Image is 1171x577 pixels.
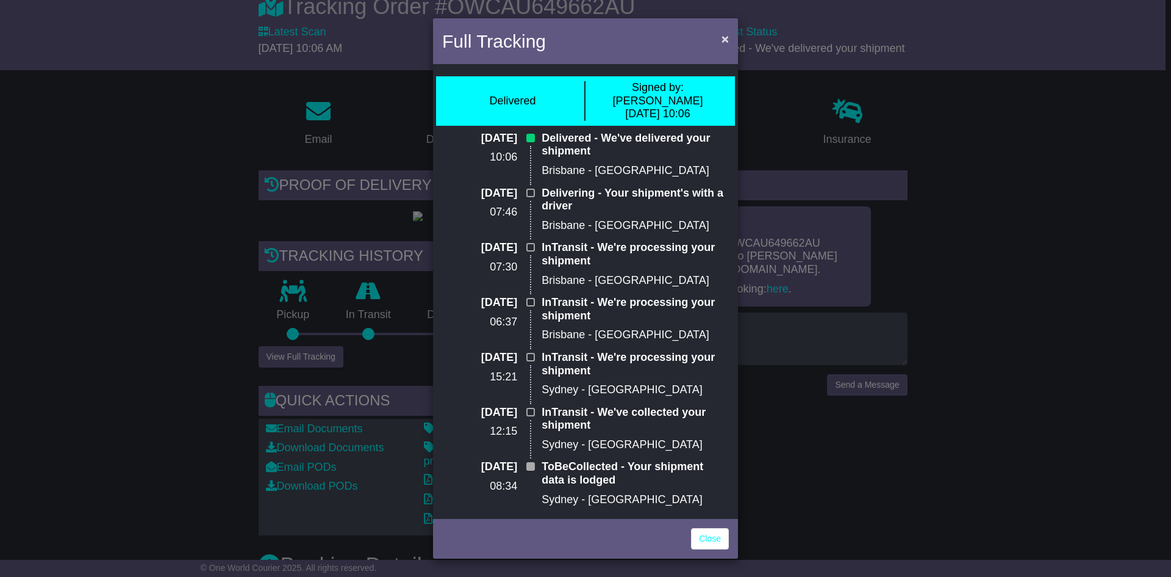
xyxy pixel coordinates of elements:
h4: Full Tracking [442,27,546,55]
span: × [722,32,729,46]
div: [PERSON_NAME] [DATE] 10:06 [592,81,724,121]
p: InTransit - We're processing your shipment [542,241,729,267]
a: Close [691,528,729,550]
p: InTransit - We're processing your shipment [542,296,729,322]
div: Delivered [489,95,535,108]
p: Sydney - [GEOGRAPHIC_DATA] [542,438,729,452]
span: Signed by: [632,81,684,93]
p: Delivering - Your shipment's with a driver [542,187,729,213]
button: Close [715,26,735,51]
p: 06:37 [442,316,517,329]
p: [DATE] [442,241,517,255]
p: 12:15 [442,425,517,438]
p: 15:21 [442,371,517,384]
p: Sydney - [GEOGRAPHIC_DATA] [542,493,729,507]
p: [DATE] [442,296,517,310]
p: Brisbane - [GEOGRAPHIC_DATA] [542,274,729,288]
p: [DATE] [442,406,517,419]
p: 10:06 [442,151,517,164]
p: 07:46 [442,206,517,219]
p: [DATE] [442,460,517,474]
p: ToBeCollected - Your shipment data is lodged [542,460,729,487]
p: [DATE] [442,187,517,200]
p: [DATE] [442,132,517,145]
p: InTransit - We're processing your shipment [542,351,729,377]
p: [DATE] [442,351,517,365]
p: Sydney - [GEOGRAPHIC_DATA] [542,383,729,397]
p: 08:34 [442,480,517,493]
p: Brisbane - [GEOGRAPHIC_DATA] [542,219,729,233]
p: 07:30 [442,261,517,274]
p: InTransit - We've collected your shipment [542,406,729,432]
p: Brisbane - [GEOGRAPHIC_DATA] [542,328,729,342]
p: Brisbane - [GEOGRAPHIC_DATA] [542,164,729,178]
p: Delivered - We've delivered your shipment [542,132,729,158]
